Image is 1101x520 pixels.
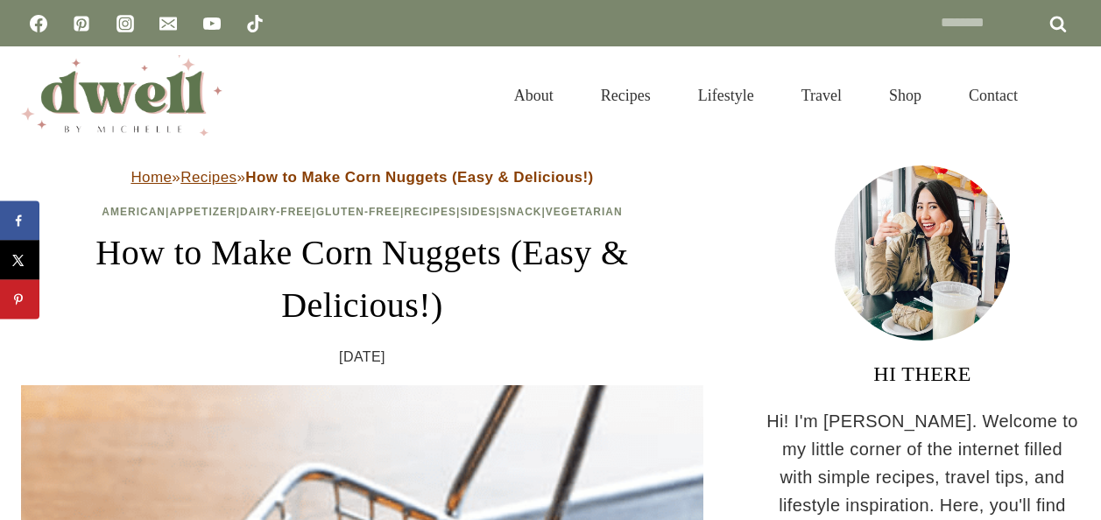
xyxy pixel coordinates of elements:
a: Lifestyle [674,67,778,124]
img: DWELL by michelle [21,55,222,136]
button: View Search Form [1050,81,1080,110]
time: [DATE] [339,346,385,369]
a: About [491,67,577,124]
a: Email [151,6,186,41]
a: Pinterest [64,6,99,41]
a: Instagram [108,6,143,41]
h1: How to Make Corn Nuggets (Easy & Delicious!) [21,227,703,332]
a: Sides [460,206,496,218]
a: Recipes [577,67,674,124]
a: TikTok [237,6,272,41]
a: Appetizer [169,206,236,218]
a: Shop [865,67,945,124]
a: Contact [945,67,1041,124]
a: Recipes [404,206,456,218]
nav: Primary Navigation [491,67,1041,124]
a: Vegetarian [546,206,623,218]
a: Facebook [21,6,56,41]
a: Gluten-Free [316,206,400,218]
a: Travel [778,67,865,124]
a: Dairy-Free [240,206,312,218]
span: » » [131,169,593,186]
span: | | | | | | | [102,206,622,218]
a: Snack [500,206,542,218]
a: American [102,206,166,218]
h3: HI THERE [765,358,1080,390]
a: Home [131,169,172,186]
strong: How to Make Corn Nuggets (Easy & Delicious!) [245,169,593,186]
a: YouTube [194,6,229,41]
a: Recipes [180,169,236,186]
